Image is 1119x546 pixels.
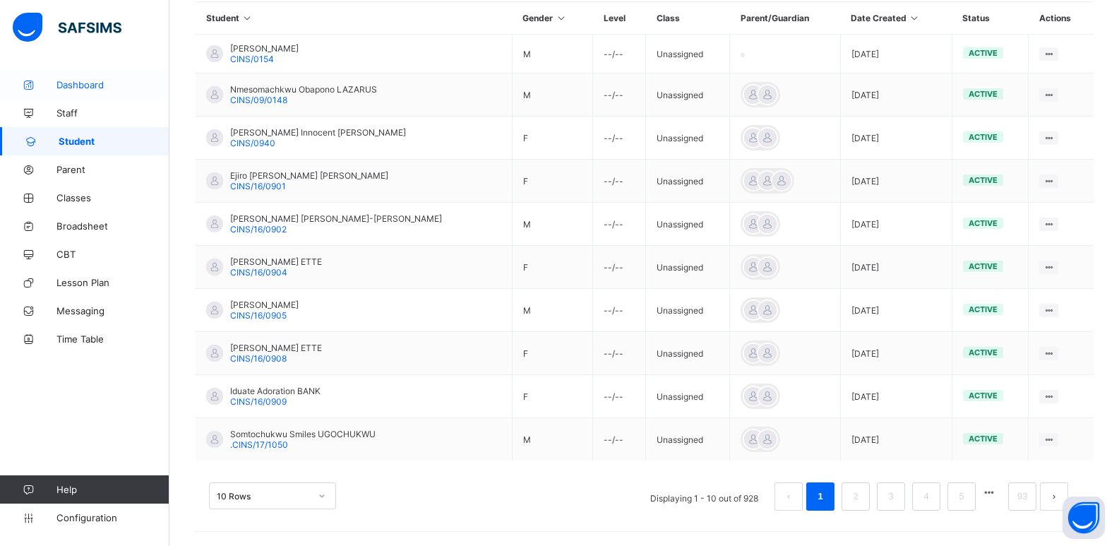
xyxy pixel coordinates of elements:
span: active [969,391,998,400]
span: active [969,132,998,142]
td: [DATE] [840,289,952,332]
span: CINS/16/0909 [230,396,287,407]
button: prev page [774,482,803,511]
span: Ejiro [PERSON_NAME] [PERSON_NAME] [230,170,388,181]
span: [PERSON_NAME] [230,43,299,54]
span: [PERSON_NAME] ETTE [230,343,322,353]
li: 2 [842,482,870,511]
span: Lesson Plan [56,277,169,288]
span: active [969,218,998,228]
span: CINS/16/0902 [230,224,287,235]
span: CINS/16/0904 [230,267,287,278]
span: Time Table [56,333,169,345]
th: Actions [1029,2,1094,35]
li: 5 [947,482,976,511]
span: Dashboard [56,79,169,90]
i: Sort in Ascending Order [555,13,567,23]
th: Status [952,2,1028,35]
span: Student [59,136,169,147]
span: Nmesomachkwu Obapono LAZARUS [230,84,377,95]
td: F [512,375,592,418]
a: 2 [849,487,862,506]
td: --/-- [593,203,646,246]
th: Student [196,2,513,35]
td: Unassigned [646,117,730,160]
td: Unassigned [646,203,730,246]
span: CINS/16/0901 [230,181,286,191]
span: CINS/16/0905 [230,310,287,321]
td: [DATE] [840,203,952,246]
td: --/-- [593,332,646,375]
span: active [969,261,998,271]
span: Configuration [56,512,169,523]
i: Sort in Ascending Order [241,13,253,23]
td: Unassigned [646,375,730,418]
span: CBT [56,249,169,260]
img: safsims [13,13,121,42]
li: 下一页 [1040,482,1068,511]
div: 10 Rows [217,491,310,502]
td: M [512,203,592,246]
th: Level [593,2,646,35]
td: M [512,289,592,332]
a: 3 [884,487,897,506]
button: Open asap [1063,497,1105,539]
span: Somtochukwu Smiles UGOCHUKWU [230,429,376,439]
td: --/-- [593,246,646,289]
li: 1 [806,482,834,511]
i: Sort in Ascending Order [909,13,921,23]
td: --/-- [593,73,646,117]
td: M [512,73,592,117]
td: Unassigned [646,332,730,375]
th: Class [646,2,730,35]
span: active [969,434,998,444]
td: F [512,332,592,375]
span: active [969,89,998,99]
td: M [512,35,592,73]
span: [PERSON_NAME] [PERSON_NAME]-[PERSON_NAME] [230,213,442,224]
td: Unassigned [646,73,730,117]
td: [DATE] [840,246,952,289]
span: active [969,175,998,185]
span: CINS/09/0148 [230,95,287,105]
span: active [969,348,998,357]
td: --/-- [593,35,646,73]
li: Displaying 1 - 10 out of 928 [640,482,769,511]
td: [DATE] [840,375,952,418]
span: [PERSON_NAME] [230,299,299,310]
span: Messaging [56,305,169,316]
td: Unassigned [646,418,730,461]
span: CINS/0154 [230,54,274,64]
td: Unassigned [646,160,730,203]
td: [DATE] [840,160,952,203]
th: Parent/Guardian [730,2,840,35]
li: 上一页 [774,482,803,511]
span: .CINS/17/1050 [230,439,288,450]
th: Gender [512,2,592,35]
td: --/-- [593,418,646,461]
span: CINS/0940 [230,138,275,148]
a: 1 [813,487,827,506]
span: Classes [56,192,169,203]
td: [DATE] [840,117,952,160]
span: [PERSON_NAME] Innocent [PERSON_NAME] [230,127,406,138]
button: next page [1040,482,1068,511]
span: active [969,304,998,314]
td: [DATE] [840,418,952,461]
td: --/-- [593,160,646,203]
span: Broadsheet [56,220,169,232]
span: Staff [56,107,169,119]
a: 4 [919,487,933,506]
td: --/-- [593,117,646,160]
td: Unassigned [646,246,730,289]
a: 93 [1013,487,1031,506]
li: 3 [877,482,905,511]
span: Iduate Adoration BANK [230,386,321,396]
a: 5 [955,487,968,506]
td: [DATE] [840,332,952,375]
td: --/-- [593,289,646,332]
span: Help [56,484,169,495]
span: CINS/16/0908 [230,353,287,364]
td: F [512,246,592,289]
span: active [969,48,998,58]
